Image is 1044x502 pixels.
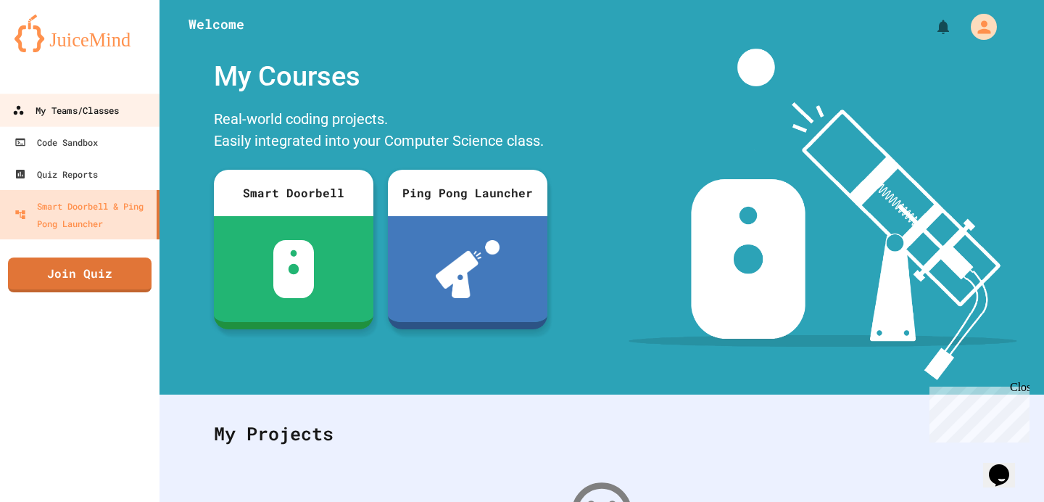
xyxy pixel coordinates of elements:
[273,240,315,298] img: sdb-white.svg
[14,133,98,151] div: Code Sandbox
[14,15,145,52] img: logo-orange.svg
[436,240,500,298] img: ppl-with-ball.png
[214,170,373,216] div: Smart Doorbell
[924,381,1029,443] iframe: chat widget
[14,197,151,232] div: Smart Doorbell & Ping Pong Launcher
[199,406,1004,462] div: My Projects
[12,102,119,120] div: My Teams/Classes
[8,258,152,292] a: Join Quiz
[388,170,547,216] div: Ping Pong Launcher
[14,165,98,183] div: Quiz Reports
[983,444,1029,487] iframe: chat widget
[207,104,555,159] div: Real-world coding projects. Easily integrated into your Computer Science class.
[207,49,555,104] div: My Courses
[6,6,100,92] div: Chat with us now!Close
[956,10,1000,44] div: My Account
[629,49,1017,380] img: banner-image-my-projects.png
[908,15,956,39] div: My Notifications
